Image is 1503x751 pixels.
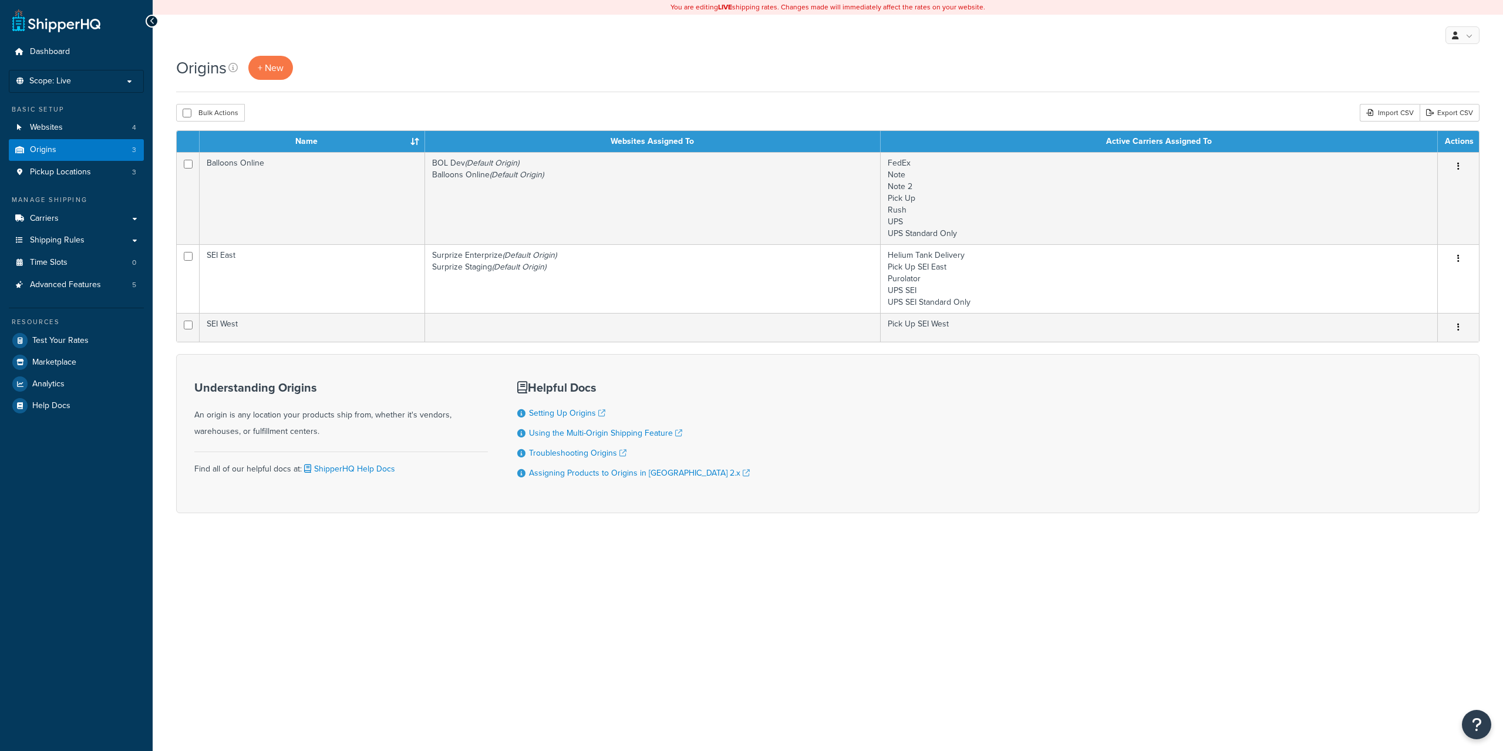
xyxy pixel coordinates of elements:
a: + New [248,56,293,80]
h1: Origins [176,56,227,79]
td: Balloons Online [200,152,425,244]
a: Dashboard [9,41,144,63]
a: Advanced Features 5 [9,274,144,296]
span: Carriers [30,214,59,224]
span: Advanced Features [30,280,101,290]
th: Active Carriers Assigned To [881,131,1438,152]
div: Resources [9,317,144,327]
li: Websites [9,117,144,139]
div: Import CSV [1360,104,1420,122]
b: LIVE [718,2,732,12]
a: Carriers [9,208,144,230]
span: Marketplace [32,358,76,368]
a: Websites 4 [9,117,144,139]
td: SEI East [200,244,425,313]
span: + New [258,61,284,75]
li: Pickup Locations [9,161,144,183]
i: (Default Origin) [492,261,546,273]
h3: Understanding Origins [194,381,488,394]
span: Pickup Locations [30,167,91,177]
span: Analytics [32,379,65,389]
td: FedEx Note Note 2 Pick Up Rush UPS UPS Standard Only [881,152,1438,244]
td: Helium Tank Delivery Pick Up SEI East Purolator UPS SEI UPS SEI Standard Only [881,244,1438,313]
span: 5 [132,280,136,290]
li: Advanced Features [9,274,144,296]
a: Test Your Rates [9,330,144,351]
h3: Helpful Docs [517,381,750,394]
td: Pick Up SEI West [881,313,1438,342]
a: ShipperHQ Home [12,9,100,32]
span: Websites [30,123,63,133]
a: Marketplace [9,352,144,373]
a: Assigning Products to Origins in [GEOGRAPHIC_DATA] 2.x [529,467,750,479]
button: Open Resource Center [1462,710,1491,739]
th: Name : activate to sort column ascending [200,131,425,152]
div: Basic Setup [9,105,144,114]
a: Troubleshooting Origins [529,447,626,459]
span: Dashboard [30,47,70,57]
a: Shipping Rules [9,230,144,251]
td: SEI West [200,313,425,342]
div: Manage Shipping [9,195,144,205]
a: Setting Up Origins [529,407,605,419]
li: Origins [9,139,144,161]
i: (Default Origin) [503,249,557,261]
a: Export CSV [1420,104,1480,122]
a: Time Slots 0 [9,252,144,274]
div: Find all of our helpful docs at: [194,452,488,477]
a: Pickup Locations 3 [9,161,144,183]
span: Origins [30,145,56,155]
th: Websites Assigned To [425,131,881,152]
a: Help Docs [9,395,144,416]
li: Time Slots [9,252,144,274]
a: ShipperHQ Help Docs [302,463,395,475]
span: Help Docs [32,401,70,411]
a: Using the Multi-Origin Shipping Feature [529,427,682,439]
a: Analytics [9,373,144,395]
span: Shipping Rules [30,235,85,245]
th: Actions [1438,131,1479,152]
a: Origins 3 [9,139,144,161]
td: Surprize Enterprize Surprize Staging [425,244,881,313]
span: Time Slots [30,258,68,268]
i: (Default Origin) [490,169,544,181]
i: (Default Origin) [465,157,519,169]
span: 3 [132,167,136,177]
span: 0 [132,258,136,268]
td: BOL Dev Balloons Online [425,152,881,244]
button: Bulk Actions [176,104,245,122]
span: Test Your Rates [32,336,89,346]
span: 4 [132,123,136,133]
span: 3 [132,145,136,155]
div: An origin is any location your products ship from, whether it's vendors, warehouses, or fulfillme... [194,381,488,440]
span: Scope: Live [29,76,71,86]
